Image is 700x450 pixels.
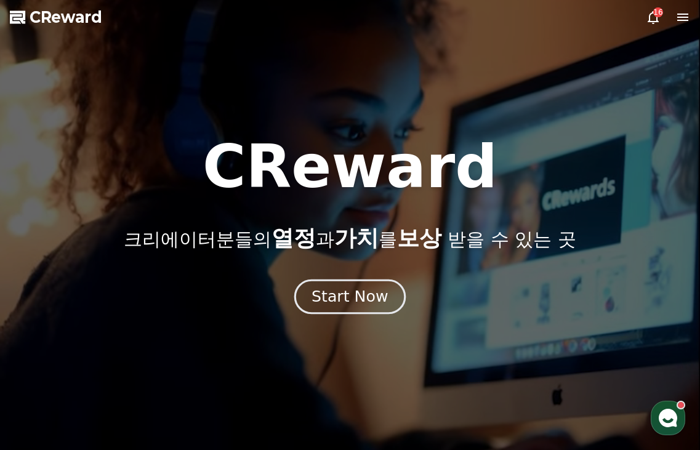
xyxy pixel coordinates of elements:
a: 홈 [4,348,81,379]
h1: CReward [203,137,497,196]
p: 크리에이터분들의 과 를 받을 수 있는 곳 [124,226,576,251]
span: 대화 [113,367,127,377]
span: 열정 [272,225,316,251]
div: Start Now [312,286,388,307]
span: 홈 [39,366,46,376]
div: 16 [653,7,663,17]
a: 16 [646,10,661,25]
span: 보상 [397,225,441,251]
a: 설정 [159,348,236,379]
a: CReward [10,7,102,27]
a: Start Now [297,292,403,304]
button: Start Now [294,279,406,314]
span: 가치 [334,225,379,251]
a: 대화 [81,348,159,379]
span: CReward [30,7,102,27]
span: 설정 [190,366,205,376]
